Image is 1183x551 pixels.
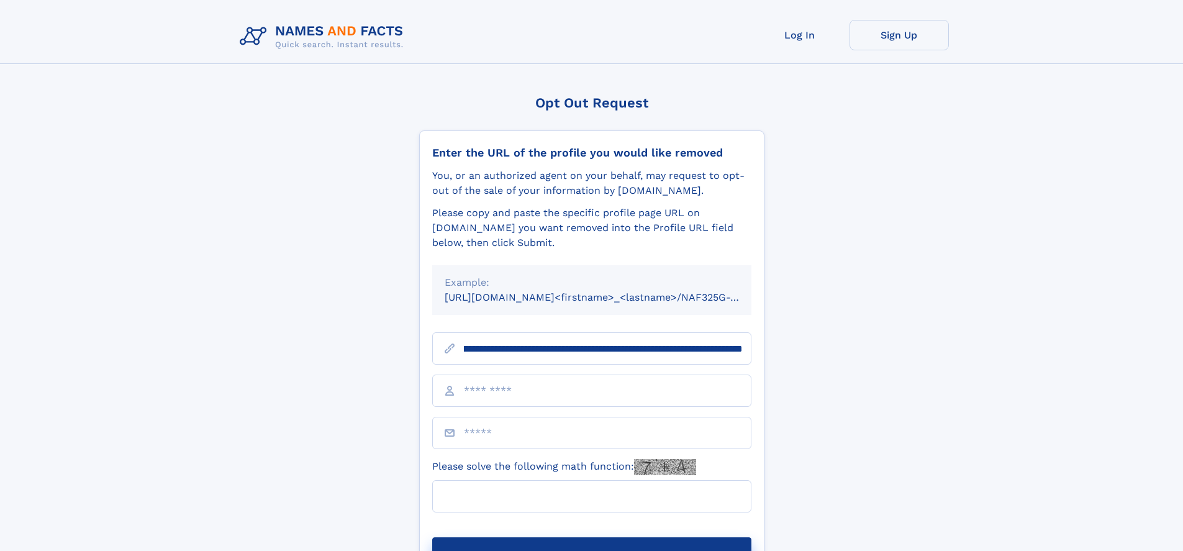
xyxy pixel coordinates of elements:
[432,168,751,198] div: You, or an authorized agent on your behalf, may request to opt-out of the sale of your informatio...
[235,20,414,53] img: Logo Names and Facts
[445,275,739,290] div: Example:
[750,20,850,50] a: Log In
[445,291,775,303] small: [URL][DOMAIN_NAME]<firstname>_<lastname>/NAF325G-xxxxxxxx
[432,146,751,160] div: Enter the URL of the profile you would like removed
[432,459,696,475] label: Please solve the following math function:
[850,20,949,50] a: Sign Up
[419,95,764,111] div: Opt Out Request
[432,206,751,250] div: Please copy and paste the specific profile page URL on [DOMAIN_NAME] you want removed into the Pr...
